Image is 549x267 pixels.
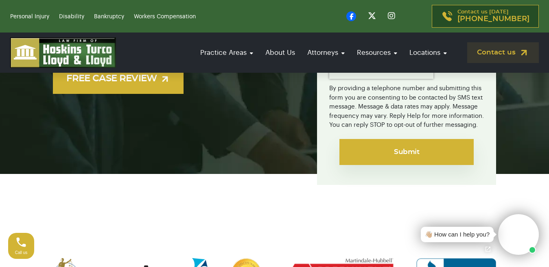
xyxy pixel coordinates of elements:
[196,41,257,64] a: Practice Areas
[479,241,497,258] a: Open chat
[467,42,539,63] a: Contact us
[457,15,529,23] span: [PHONE_NUMBER]
[303,41,349,64] a: Attorneys
[432,5,539,28] a: Contact us [DATE][PHONE_NUMBER]
[405,41,451,64] a: Locations
[261,41,299,64] a: About Us
[10,14,49,20] a: Personal Injury
[94,14,124,20] a: Bankruptcy
[160,74,170,84] img: arrow-up-right-light.svg
[457,9,529,23] p: Contact us [DATE]
[53,63,184,94] a: FREE CASE REVIEW
[353,41,401,64] a: Resources
[339,139,474,165] input: Submit
[15,250,28,255] span: Call us
[59,14,84,20] a: Disability
[134,14,196,20] a: Workers Compensation
[329,79,484,130] div: By providing a telephone number and submitting this form you are consenting to be contacted by SM...
[10,37,116,68] img: logo
[425,230,490,239] div: 👋🏼 How can I help you?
